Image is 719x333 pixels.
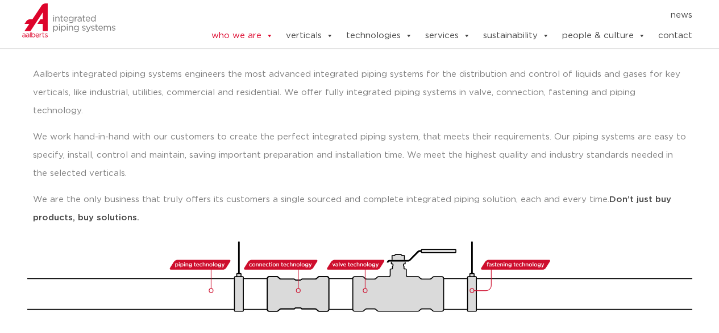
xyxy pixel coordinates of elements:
a: contact [658,24,692,47]
p: Aalberts integrated piping systems engineers the most advanced integrated piping systems for the ... [33,65,687,120]
a: sustainability [483,24,549,47]
a: services [425,24,470,47]
nav: Menu [176,6,692,24]
a: verticals [285,24,333,47]
p: We are the only business that truly offers its customers a single sourced and complete integrated... [33,191,687,227]
a: who we are [211,24,273,47]
p: We work hand-in-hand with our customers to create the perfect integrated piping system, that meet... [33,128,687,183]
a: technologies [346,24,412,47]
a: people & culture [562,24,645,47]
a: news [670,6,692,24]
